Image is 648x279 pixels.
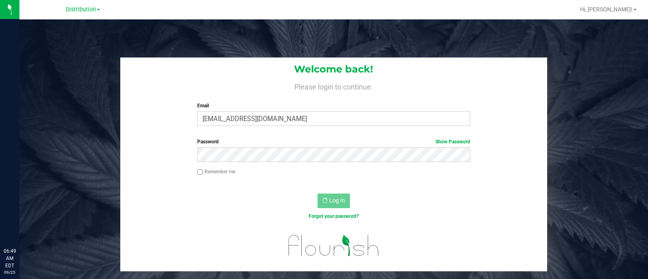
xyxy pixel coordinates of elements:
[318,194,350,208] button: Log In
[197,169,203,175] input: Remember me
[435,139,470,145] a: Show Password
[280,228,387,263] img: flourish_logo.svg
[66,6,96,13] span: Distribution
[329,197,345,204] span: Log In
[4,269,16,275] p: 09/25
[120,81,548,91] h4: Please login to continue.
[197,139,219,145] span: Password
[197,102,470,109] label: Email
[197,168,235,175] label: Remember me
[120,64,548,75] h1: Welcome back!
[580,6,633,13] span: Hi, [PERSON_NAME]!
[309,213,359,219] a: Forgot your password?
[4,247,16,269] p: 06:49 AM EDT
